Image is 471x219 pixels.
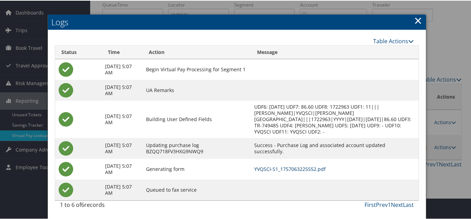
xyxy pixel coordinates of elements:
[55,45,102,58] th: Status: activate to sort column ascending
[102,158,143,179] td: [DATE] 5:07 AM
[254,165,326,172] a: YVQSCI-S1_1757063225552.pdf
[102,100,143,137] td: [DATE] 5:07 AM
[143,100,250,137] td: Building User Defined Fields
[403,200,414,208] a: Last
[143,79,250,100] td: UA Remarks
[102,137,143,158] td: [DATE] 5:07 AM
[143,179,250,200] td: Queued to fax service
[251,100,419,137] td: UDF6: [DATE] UDF7: 86.60 UDF8: 1722963 UDF1: 11|||[PERSON_NAME]|YVQSCI|[PERSON_NAME][GEOGRAPHIC_D...
[143,158,250,179] td: Generating form
[365,200,376,208] a: First
[143,137,250,158] td: Updating purchase log BZQQ718FV3HXG9NWQ9
[48,14,426,29] h2: Logs
[102,79,143,100] td: [DATE] 5:07 AM
[102,45,143,58] th: Time: activate to sort column ascending
[81,200,84,208] span: 6
[414,13,422,27] a: Close
[143,58,250,79] td: Begin Virtual Pay Processing for Segment 1
[251,137,419,158] td: Success - Purchase Log and associated account updated successfully.
[143,45,250,58] th: Action: activate to sort column ascending
[60,200,141,212] div: 1 to 6 of records
[391,200,403,208] a: Next
[251,45,419,58] th: Message: activate to sort column ascending
[102,58,143,79] td: [DATE] 5:07 AM
[373,37,414,44] a: Table Actions
[376,200,388,208] a: Prev
[388,200,391,208] a: 1
[102,179,143,200] td: [DATE] 5:07 AM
